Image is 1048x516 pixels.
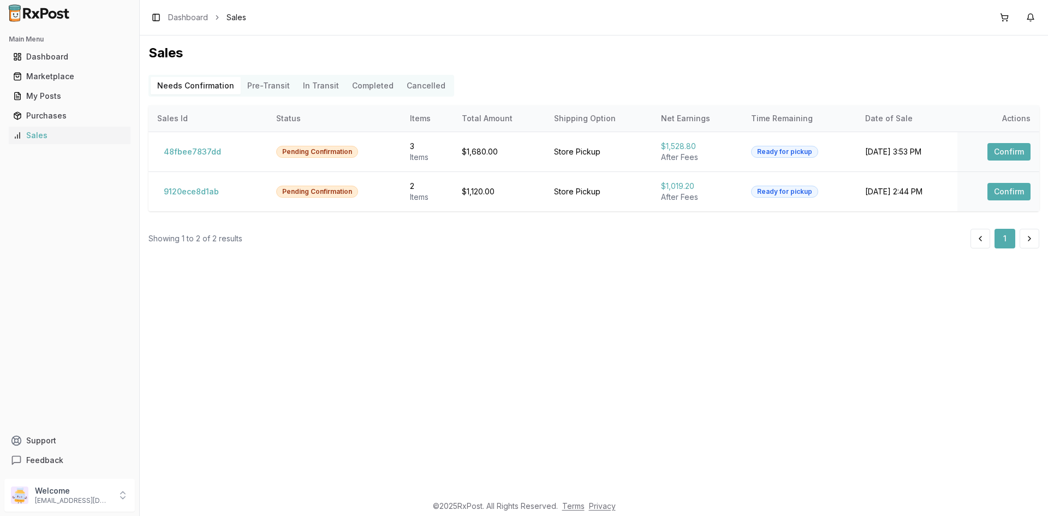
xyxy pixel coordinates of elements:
[168,12,208,23] a: Dashboard
[462,186,537,197] div: $1,120.00
[276,186,358,198] div: Pending Confirmation
[13,130,126,141] div: Sales
[157,143,228,161] button: 48fbee7837dd
[157,183,225,200] button: 9120ece8d1ab
[9,86,130,106] a: My Posts
[4,4,74,22] img: RxPost Logo
[462,146,537,157] div: $1,680.00
[4,107,135,124] button: Purchases
[9,106,130,126] a: Purchases
[410,152,444,163] div: Item s
[410,192,444,203] div: Item s
[742,105,856,132] th: Time Remaining
[13,71,126,82] div: Marketplace
[589,501,616,511] a: Privacy
[13,91,126,102] div: My Posts
[865,186,949,197] div: [DATE] 2:44 PM
[410,181,444,192] div: 2
[148,105,267,132] th: Sales Id
[4,68,135,85] button: Marketplace
[13,110,126,121] div: Purchases
[401,105,453,132] th: Items
[151,77,241,94] button: Needs Confirmation
[751,146,818,158] div: Ready for pickup
[410,141,444,152] div: 3
[13,51,126,62] div: Dashboard
[276,146,358,158] div: Pending Confirmation
[562,501,585,511] a: Terms
[400,77,452,94] button: Cancelled
[241,77,296,94] button: Pre-Transit
[661,141,734,152] div: $1,528.80
[4,48,135,66] button: Dashboard
[453,105,545,132] th: Total Amount
[267,105,402,132] th: Status
[26,455,63,466] span: Feedback
[856,105,957,132] th: Date of Sale
[661,181,734,192] div: $1,019.20
[35,485,111,496] p: Welcome
[554,146,644,157] div: Store Pickup
[554,186,644,197] div: Store Pickup
[987,143,1031,161] button: Confirm
[168,12,246,23] nav: breadcrumb
[4,127,135,144] button: Sales
[296,77,346,94] button: In Transit
[4,450,135,470] button: Feedback
[9,126,130,145] a: Sales
[545,105,652,132] th: Shipping Option
[346,77,400,94] button: Completed
[227,12,246,23] span: Sales
[148,44,1039,62] h1: Sales
[35,496,111,505] p: [EMAIL_ADDRESS][DOMAIN_NAME]
[11,487,28,504] img: User avatar
[751,186,818,198] div: Ready for pickup
[9,67,130,86] a: Marketplace
[865,146,949,157] div: [DATE] 3:53 PM
[661,152,734,163] div: After Fees
[4,431,135,450] button: Support
[4,87,135,105] button: My Posts
[987,183,1031,200] button: Confirm
[957,105,1039,132] th: Actions
[995,229,1015,248] button: 1
[9,35,130,44] h2: Main Menu
[9,47,130,67] a: Dashboard
[148,233,242,244] div: Showing 1 to 2 of 2 results
[652,105,742,132] th: Net Earnings
[661,192,734,203] div: After Fees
